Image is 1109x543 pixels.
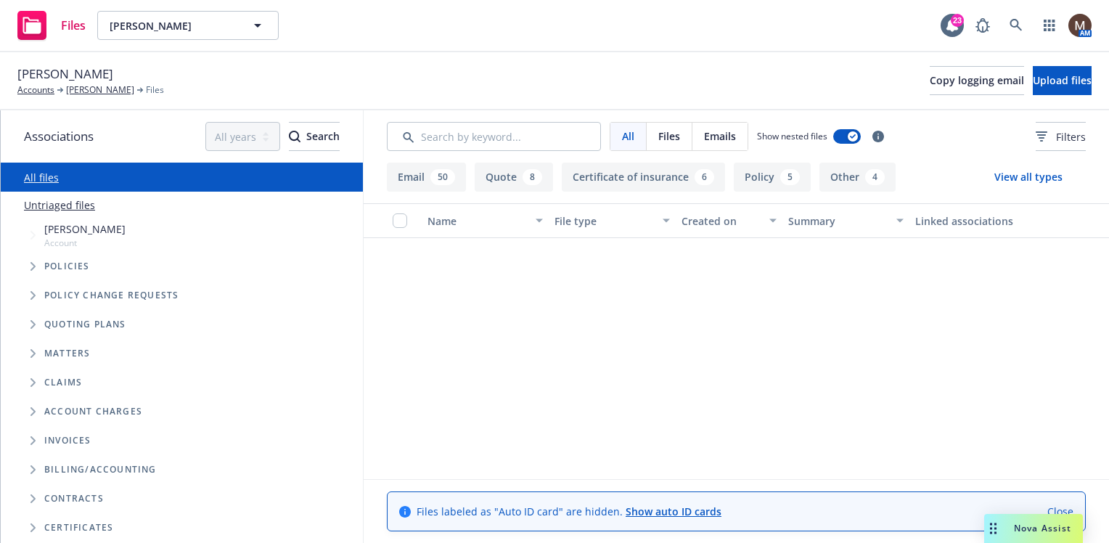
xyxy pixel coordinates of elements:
[1033,73,1092,87] span: Upload files
[788,213,888,229] div: Summary
[1,219,363,455] div: Tree Example
[17,83,54,97] a: Accounts
[387,122,601,151] input: Search by keyword...
[984,514,1002,543] div: Drag to move
[695,169,714,185] div: 6
[782,203,909,238] button: Summary
[968,11,997,40] a: Report a Bug
[475,163,553,192] button: Quote
[44,523,113,532] span: Certificates
[44,320,126,329] span: Quoting plans
[865,169,885,185] div: 4
[44,237,126,249] span: Account
[44,436,91,445] span: Invoices
[17,65,113,83] span: [PERSON_NAME]
[819,163,896,192] button: Other
[1002,11,1031,40] a: Search
[984,514,1083,543] button: Nova Assist
[915,213,1031,229] div: Linked associations
[146,83,164,97] span: Files
[523,169,542,185] div: 8
[554,213,654,229] div: File type
[1047,504,1073,519] a: Close
[61,20,86,31] span: Files
[549,203,676,238] button: File type
[757,130,827,142] span: Show nested files
[24,197,95,213] a: Untriaged files
[422,203,549,238] button: Name
[24,171,59,184] a: All files
[44,378,82,387] span: Claims
[1036,122,1086,151] button: Filters
[1033,66,1092,95] button: Upload files
[66,83,134,97] a: [PERSON_NAME]
[12,5,91,46] a: Files
[44,349,90,358] span: Matters
[1056,129,1086,144] span: Filters
[562,163,725,192] button: Certificate of insurance
[289,131,300,142] svg: Search
[387,163,466,192] button: Email
[44,407,142,416] span: Account charges
[1036,129,1086,144] span: Filters
[622,128,634,144] span: All
[393,213,407,228] input: Select all
[1035,11,1064,40] a: Switch app
[676,203,782,238] button: Created on
[780,169,800,185] div: 5
[734,163,811,192] button: Policy
[658,128,680,144] span: Files
[289,122,340,151] button: SearchSearch
[97,11,279,40] button: [PERSON_NAME]
[626,505,721,518] a: Show auto ID cards
[427,213,527,229] div: Name
[44,494,104,503] span: Contracts
[951,14,964,27] div: 23
[289,123,340,150] div: Search
[1014,522,1071,534] span: Nova Assist
[909,203,1036,238] button: Linked associations
[44,262,90,271] span: Policies
[930,73,1024,87] span: Copy logging email
[44,221,126,237] span: [PERSON_NAME]
[24,127,94,146] span: Associations
[44,465,157,474] span: Billing/Accounting
[110,18,235,33] span: [PERSON_NAME]
[971,163,1086,192] button: View all types
[1068,14,1092,37] img: photo
[704,128,736,144] span: Emails
[430,169,455,185] div: 50
[417,504,721,519] span: Files labeled as "Auto ID card" are hidden.
[44,291,179,300] span: Policy change requests
[682,213,760,229] div: Created on
[930,66,1024,95] button: Copy logging email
